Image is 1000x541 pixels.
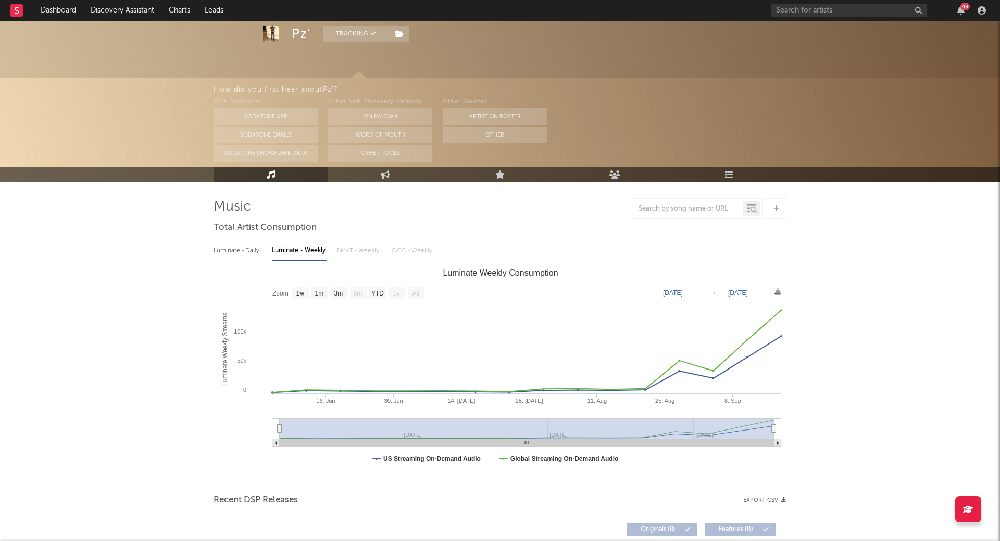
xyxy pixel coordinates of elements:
[315,290,324,297] text: 1m
[221,313,229,386] text: Luminate Weekly Streams
[328,145,432,162] button: Other Tools
[655,398,674,404] text: 25. Aug
[728,289,748,297] text: [DATE]
[712,526,760,533] span: Features ( 0 )
[710,289,717,297] text: →
[634,526,682,533] span: Originals ( 8 )
[334,290,343,297] text: 3m
[214,222,317,234] span: Total Artist Consumption
[328,96,432,108] div: Other A&R Discovery Methods
[724,398,741,404] text: 8. Sep
[443,108,547,125] button: Artist on Roster
[412,290,419,297] text: All
[234,328,246,335] text: 100k
[214,264,786,473] svg: Luminate Weekly Consumption
[323,26,389,42] button: Tracking
[292,26,310,42] div: Pz'
[214,96,318,108] div: With Sodatone
[237,358,246,364] text: 50k
[316,398,335,404] text: 16. Jun
[633,205,743,213] input: Search by song name or URL
[371,290,384,297] text: YTD
[960,3,970,10] div: 48
[443,127,547,143] button: Other
[587,398,607,404] text: 11. Aug
[328,108,432,125] button: On My Own
[354,290,362,297] text: 6m
[743,497,786,503] button: Export CSV
[516,398,543,404] text: 28. [DATE]
[214,108,318,125] button: Sodatone App
[214,83,1000,96] div: How did you first hear about Pz' ?
[443,96,547,108] div: Other Sources
[296,290,305,297] text: 1w
[214,145,318,162] button: Sodatone Snowflake Data
[957,6,965,15] button: 48
[510,455,619,462] text: Global Streaming On-Demand Audio
[272,290,289,297] text: Zoom
[705,523,776,536] button: Features(0)
[214,127,318,143] button: Sodatone Emails
[328,127,432,143] button: Word Of Mouth
[393,290,400,297] text: 1y
[243,387,246,393] text: 0
[663,289,683,297] text: [DATE]
[443,268,558,277] text: Luminate Weekly Consumption
[214,494,298,507] span: Recent DSP Releases
[627,523,697,536] button: Originals(8)
[771,4,927,17] input: Search for artists
[384,398,403,404] text: 30. Jun
[272,242,327,260] div: Luminate - Weekly
[383,455,481,462] text: US Streaming On-Demand Audio
[447,398,475,404] text: 14. [DATE]
[214,242,261,260] div: Luminate - Daily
